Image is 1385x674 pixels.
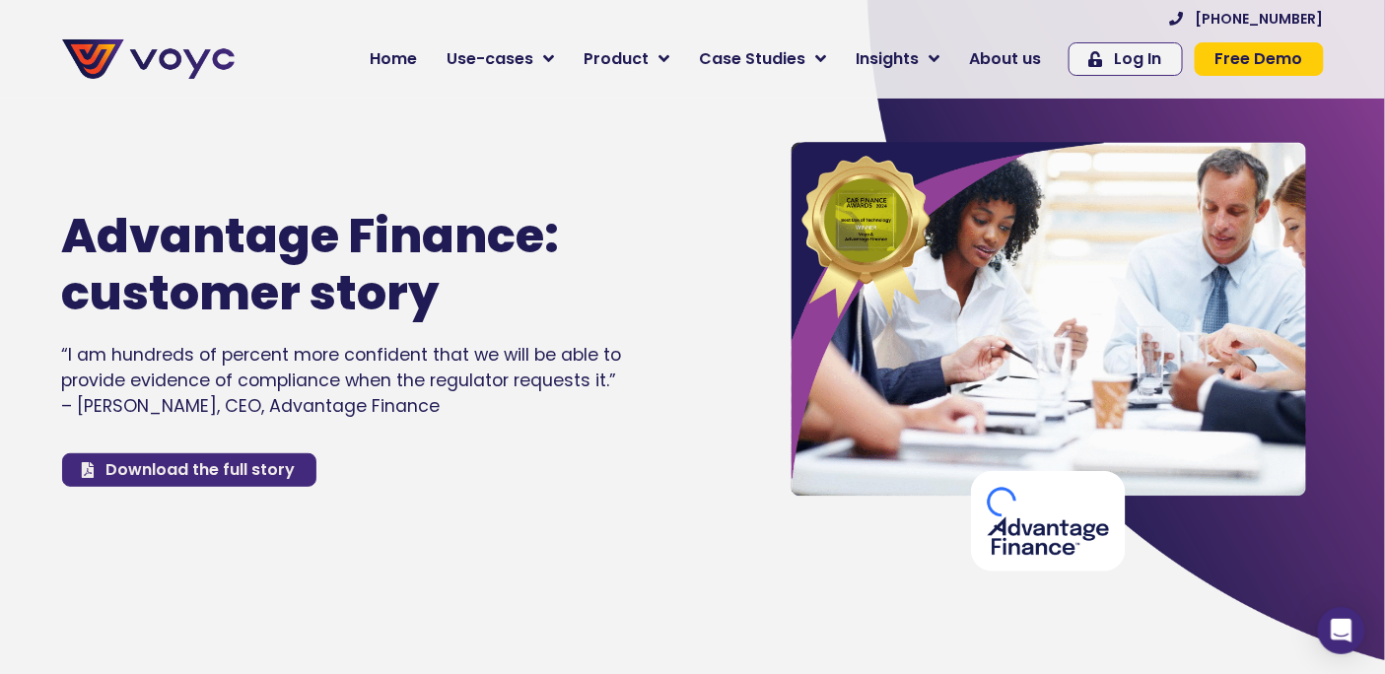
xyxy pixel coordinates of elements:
[448,47,534,71] span: Use-cases
[970,47,1042,71] span: About us
[700,47,806,71] span: Case Studies
[971,471,1126,572] img: advantage finance logo
[1069,42,1183,76] a: Log In
[685,39,842,79] a: Case Studies
[62,453,316,487] a: Download the full story
[62,39,235,79] img: voyc-full-logo
[106,462,296,478] span: Download the full story
[1196,12,1324,26] span: [PHONE_NUMBER]
[842,39,955,79] a: Insights
[955,39,1057,79] a: About us
[1215,51,1303,67] span: Free Demo
[1170,12,1324,26] a: [PHONE_NUMBER]
[371,47,418,71] span: Home
[356,39,433,79] a: Home
[1195,42,1324,76] a: Free Demo
[433,39,570,79] a: Use-cases
[570,39,685,79] a: Product
[857,47,920,71] span: Insights
[1115,51,1162,67] span: Log In
[1318,607,1365,654] div: Open Intercom Messenger
[62,208,567,321] h1: Advantage Finance: customer story
[62,343,622,419] span: “I am hundreds of percent more confident that we will be able to provide evidence of compliance w...
[585,47,650,71] span: Product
